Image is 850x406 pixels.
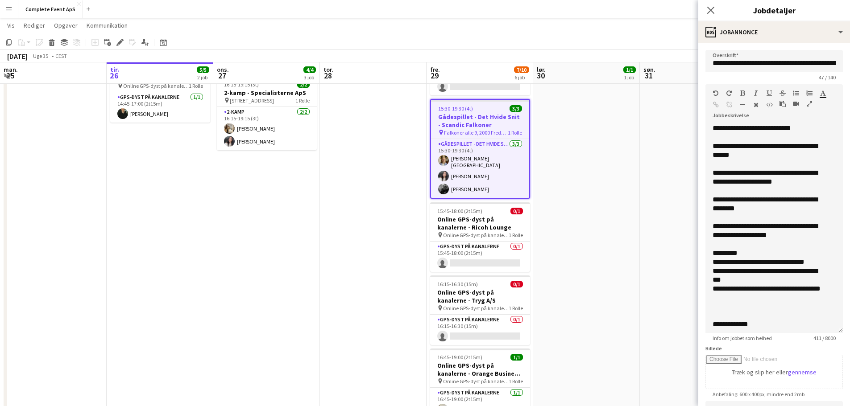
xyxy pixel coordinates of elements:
[297,81,310,88] span: 2/2
[705,335,779,341] span: Info om jobbet som helhed
[430,242,530,272] app-card-role: GPS-dyst på kanalerne0/115:45-18:00 (2t15m)
[780,100,786,107] button: Sæt ind som almindelig tekst
[110,92,210,123] app-card-role: GPS-dyst på kanalerne1/114:45-17:00 (2t15m)[PERSON_NAME]
[430,99,530,199] app-job-card: 15:30-19:30 (4t)3/3Gådespillet - Det Hvide Snit - Scandic Falkoner Falkoner alle 9, 2000 Frederik...
[726,90,732,97] button: Gentag
[430,66,440,74] span: fre.
[766,101,772,108] button: HTML-kode
[230,97,274,104] span: [STREET_ADDRESS]
[510,105,522,112] span: 3/3
[430,315,530,345] app-card-role: GPS-dyst på kanalerne0/116:15-16:30 (15m)
[510,281,523,287] span: 0/1
[793,100,799,107] button: Indsæt video
[217,76,317,150] app-job-card: 16:15-19:15 (3t)2/22-kamp - Specialisterne ApS [STREET_ADDRESS]1 Rolle2-kamp2/216:15-19:15 (3t)[P...
[430,202,530,272] app-job-card: 15:45-18:00 (2t15m)0/1Online GPS-dyst på kanalerne - Ricoh Lounge Online GPS-dyst på kanalerne1 R...
[766,90,772,97] button: Understregning
[443,305,509,312] span: Online GPS-dyst på kanalerne
[18,0,83,18] button: Complete Event ApS
[7,52,28,61] div: [DATE]
[514,66,529,73] span: 7/10
[323,66,333,74] span: tor.
[429,70,440,81] span: 29
[4,20,18,31] a: Vis
[509,305,523,312] span: 1 Rolle
[217,89,317,97] h3: 2-kamp - Specialisterne ApS
[438,105,473,112] span: 15:30-19:30 (4t)
[197,66,209,73] span: 5/5
[780,90,786,97] button: Gennemstreget
[304,74,315,81] div: 3 job
[508,129,522,136] span: 1 Rolle
[295,97,310,104] span: 1 Rolle
[753,90,759,97] button: Kursiv
[2,70,18,81] span: 25
[510,208,523,214] span: 0/1
[713,90,719,97] button: Fortryd
[443,232,509,238] span: Online GPS-dyst på kanalerne
[514,74,529,81] div: 6 job
[110,46,210,123] app-job-card: I gang14:45-17:00 (2t15m)1/1Online GPS-dyst på kanalerne - DFDS A/S Online GPS-dyst på kanalerne1...
[217,107,317,150] app-card-role: 2-kamp2/216:15-19:15 (3t)[PERSON_NAME][PERSON_NAME]
[643,66,655,74] span: søn.
[509,378,523,385] span: 1 Rolle
[123,82,189,89] span: Online GPS-dyst på kanalerne
[509,232,523,238] span: 1 Rolle
[642,70,655,81] span: 31
[4,66,18,74] span: man.
[430,288,530,304] h3: Online GPS-dyst på kanalerne - Tryg A/S
[189,82,203,89] span: 1 Rolle
[430,275,530,345] app-job-card: 16:15-16:30 (15m)0/1Online GPS-dyst på kanalerne - Tryg A/S Online GPS-dyst på kanalerne1 RolleGP...
[812,74,843,81] span: 47 / 140
[537,66,546,74] span: lør.
[443,378,509,385] span: Online GPS-dyst på kanalerne
[110,66,119,74] span: tir.
[87,21,128,29] span: Kommunikation
[437,281,478,287] span: 16:15-16:30 (15m)
[431,113,529,129] h3: Gådespillet - Det Hvide Snit - Scandic Falkoner
[806,335,843,341] span: 411 / 8000
[806,90,813,97] button: Ordnet liste
[623,66,636,73] span: 1/1
[55,53,67,59] div: CEST
[322,70,333,81] span: 28
[535,70,546,81] span: 30
[216,70,229,81] span: 27
[437,354,482,361] span: 16:45-19:00 (2t15m)
[806,100,813,107] button: Fuld skærm
[698,4,850,16] h3: Jobdetaljer
[739,90,746,97] button: Fed
[510,354,523,361] span: 1/1
[50,20,81,31] a: Opgaver
[793,90,799,97] button: Uordnet liste
[739,101,746,108] button: Vandret linje
[705,391,812,398] span: Anbefaling: 600 x 400px, mindre end 2mb
[7,21,15,29] span: Vis
[197,74,209,81] div: 2 job
[431,139,529,198] app-card-role: Gådespillet - Det Hvide Snit3/315:30-19:30 (4t)[PERSON_NAME][GEOGRAPHIC_DATA][PERSON_NAME][PERSON...
[820,90,826,97] button: Tekstfarve
[109,70,119,81] span: 26
[303,66,316,73] span: 4/4
[430,361,530,377] h3: Online GPS-dyst på kanalerne - Orange Business [GEOGRAPHIC_DATA]
[437,208,482,214] span: 15:45-18:00 (2t15m)
[624,74,635,81] div: 1 job
[20,20,49,31] a: Rediger
[698,21,850,43] div: Jobannonce
[217,66,229,74] span: ons.
[29,53,52,59] span: Uge 35
[430,215,530,231] h3: Online GPS-dyst på kanalerne - Ricoh Lounge
[753,101,759,108] button: Ryd formatering
[54,21,78,29] span: Opgaver
[444,129,508,136] span: Falkoner alle 9, 2000 Frederiksberg - Scandic Falkoner
[224,81,259,88] span: 16:15-19:15 (3t)
[83,20,131,31] a: Kommunikation
[24,21,45,29] span: Rediger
